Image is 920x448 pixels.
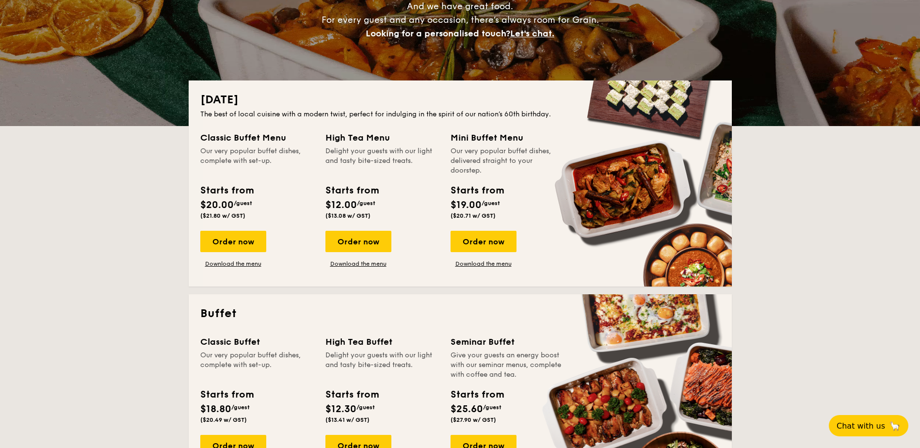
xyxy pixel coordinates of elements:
[837,421,885,431] span: Chat with us
[325,199,357,211] span: $12.00
[200,110,720,119] div: The best of local cuisine with a modern twist, perfect for indulging in the spirit of our nation’...
[200,335,314,349] div: Classic Buffet
[200,416,247,423] span: ($20.49 w/ GST)
[325,183,378,198] div: Starts from
[451,146,564,176] div: Our very popular buffet dishes, delivered straight to your doorstep.
[325,335,439,349] div: High Tea Buffet
[325,131,439,144] div: High Tea Menu
[451,260,516,268] a: Download the menu
[510,28,554,39] span: Let's chat.
[234,200,252,207] span: /guest
[829,415,908,436] button: Chat with us🦙
[451,231,516,252] div: Order now
[200,131,314,144] div: Classic Buffet Menu
[451,416,496,423] span: ($27.90 w/ GST)
[200,92,720,108] h2: [DATE]
[200,403,231,415] span: $18.80
[325,351,439,380] div: Delight your guests with our light and tasty bite-sized treats.
[357,200,375,207] span: /guest
[482,200,500,207] span: /guest
[325,387,378,402] div: Starts from
[322,1,599,39] span: And we have great food. For every guest and any occasion, there’s always room for Grain.
[451,387,503,402] div: Starts from
[200,231,266,252] div: Order now
[451,335,564,349] div: Seminar Buffet
[200,199,234,211] span: $20.00
[325,416,370,423] span: ($13.41 w/ GST)
[200,183,253,198] div: Starts from
[325,146,439,176] div: Delight your guests with our light and tasty bite-sized treats.
[451,183,503,198] div: Starts from
[325,403,356,415] span: $12.30
[451,212,496,219] span: ($20.71 w/ GST)
[200,306,720,321] h2: Buffet
[231,404,250,411] span: /guest
[451,403,483,415] span: $25.60
[325,260,391,268] a: Download the menu
[200,146,314,176] div: Our very popular buffet dishes, complete with set-up.
[451,131,564,144] div: Mini Buffet Menu
[200,212,245,219] span: ($21.80 w/ GST)
[451,199,482,211] span: $19.00
[200,387,253,402] div: Starts from
[366,28,510,39] span: Looking for a personalised touch?
[325,231,391,252] div: Order now
[451,351,564,380] div: Give your guests an energy boost with our seminar menus, complete with coffee and tea.
[200,260,266,268] a: Download the menu
[889,420,901,432] span: 🦙
[483,404,501,411] span: /guest
[200,351,314,380] div: Our very popular buffet dishes, complete with set-up.
[325,212,371,219] span: ($13.08 w/ GST)
[356,404,375,411] span: /guest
